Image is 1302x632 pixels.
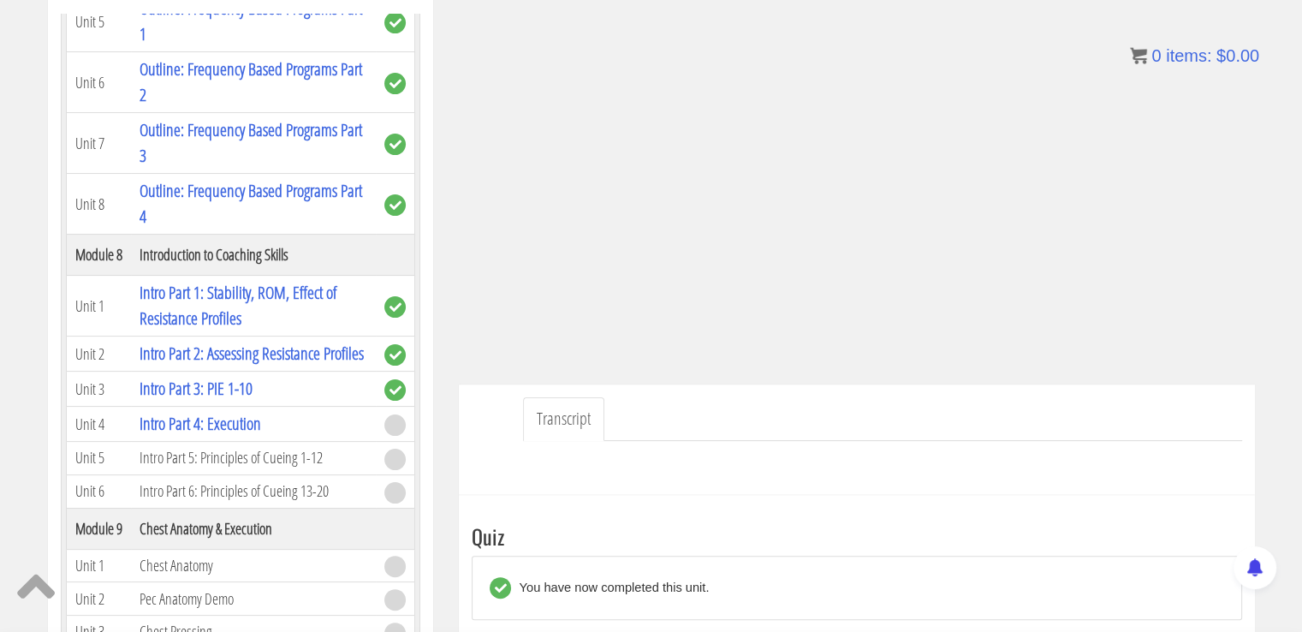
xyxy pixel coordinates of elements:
td: Intro Part 5: Principles of Cueing 1-12 [131,442,376,475]
td: Unit 2 [66,337,131,372]
td: Pec Anatomy Demo [131,582,376,616]
a: Outline: Frequency Based Programs Part 4 [140,179,362,228]
td: Unit 2 [66,582,131,616]
td: Unit 4 [66,407,131,442]
a: Intro Part 4: Execution [140,412,261,435]
td: Unit 1 [66,276,131,337]
span: complete [384,194,406,216]
span: $ [1216,46,1226,65]
a: 0 items: $0.00 [1130,46,1259,65]
img: icon11.png [1130,47,1147,64]
a: Outline: Frequency Based Programs Part 3 [140,118,362,167]
a: Outline: Frequency Based Programs Part 2 [140,57,362,106]
td: Intro Part 6: Principles of Cueing 13-20 [131,474,376,508]
th: Module 9 [66,508,131,549]
a: Intro Part 1: Stability, ROM, Effect of Resistance Profiles [140,281,336,330]
td: Unit 6 [66,52,131,113]
td: Unit 6 [66,474,131,508]
td: Chest Anatomy [131,549,376,582]
th: Module 8 [66,235,131,276]
span: items: [1166,46,1211,65]
h3: Quiz [472,525,1242,547]
div: You have now completed this unit. [511,577,710,599]
td: Unit 1 [66,549,131,582]
td: Unit 5 [66,442,131,475]
bdi: 0.00 [1216,46,1259,65]
span: complete [384,344,406,366]
a: Intro Part 2: Assessing Resistance Profiles [140,342,364,365]
td: Unit 3 [66,372,131,407]
span: complete [384,73,406,94]
a: Intro Part 3: PIE 1-10 [140,377,253,400]
td: Unit 8 [66,174,131,235]
a: Transcript [523,397,604,441]
th: Introduction to Coaching Skills [131,235,376,276]
span: 0 [1151,46,1161,65]
span: complete [384,134,406,155]
span: complete [384,296,406,318]
span: complete [384,12,406,33]
td: Unit 7 [66,113,131,174]
th: Chest Anatomy & Execution [131,508,376,549]
span: complete [384,379,406,401]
